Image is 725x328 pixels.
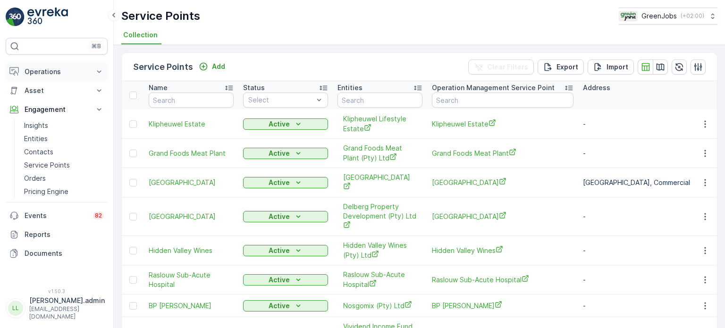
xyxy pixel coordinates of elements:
p: Service Points [121,8,200,24]
div: Toggle Row Selected [129,150,137,157]
p: Active [269,212,290,221]
p: Active [269,301,290,311]
span: Hidden Valley Wines [149,246,234,255]
a: Grand Foods Meat Plant [432,148,573,158]
div: LL [8,301,23,316]
p: Import [607,62,628,72]
div: Toggle Row Selected [129,302,137,310]
p: Insights [24,121,48,130]
button: LL[PERSON_NAME].admin[EMAIL_ADDRESS][DOMAIN_NAME] [6,296,108,320]
button: Asset [6,81,108,100]
a: Raslouw Sub-Acute Hospital [432,275,573,285]
p: Active [269,178,290,187]
a: Grand Foods Meat Plant [149,149,234,158]
a: BP Bara [432,301,573,311]
p: Asset [25,86,89,95]
p: [PERSON_NAME].admin [29,296,105,305]
p: Entities [24,134,48,143]
p: Active [269,119,290,129]
a: Klipheuwel Estate [432,119,573,129]
span: [GEOGRAPHIC_DATA] [343,173,417,192]
a: Nosgomix (Pty) Ltd [343,301,417,311]
a: Ellis Park [149,178,234,187]
span: Klipheuwel Estate [149,119,234,129]
span: BP [PERSON_NAME] [149,301,234,311]
p: GreenJobs [641,11,677,21]
button: Active [243,245,328,256]
span: [GEOGRAPHIC_DATA] [149,178,234,187]
p: Name [149,83,168,93]
p: [EMAIL_ADDRESS][DOMAIN_NAME] [29,305,105,320]
a: Hidden Valley Wines [432,245,573,255]
button: GreenJobs(+02:00) [619,8,717,25]
p: Service Points [133,60,193,74]
p: Operation Management Service Point [432,83,555,93]
div: Toggle Row Selected [129,179,137,186]
p: Address [583,83,610,93]
input: Search [337,93,422,108]
button: Active [243,211,328,222]
p: Orders [24,174,46,183]
p: ⌘B [92,42,101,50]
span: [GEOGRAPHIC_DATA] [149,212,234,221]
input: Search [432,93,573,108]
button: Export [538,59,584,75]
p: ( +02:00 ) [681,12,704,20]
a: Klipheuwel Lifestyle Estate [343,114,417,134]
a: Raslouw Sub-Acute Hospital [343,270,417,289]
span: Grand Foods Meat Plant (Pty) Ltd [343,143,417,163]
span: Raslouw Sub-Acute Hospital [149,270,234,289]
div: Toggle Row Selected [129,247,137,254]
button: Clear Filters [468,59,534,75]
p: Select [248,95,313,105]
span: Collection [123,30,158,40]
button: Operations [6,62,108,81]
p: Active [269,246,290,255]
button: Active [243,300,328,311]
span: [GEOGRAPHIC_DATA] [432,177,573,187]
span: v 1.50.3 [6,288,108,294]
p: Operations [25,67,89,76]
p: Active [269,149,290,158]
div: Toggle Row Selected [129,120,137,128]
p: Documents [25,249,104,258]
p: Reports [25,230,104,239]
a: Queens Gardens [432,211,573,221]
a: Events82 [6,206,108,225]
p: Events [25,211,87,220]
a: Pricing Engine [20,185,108,198]
a: Contacts [20,145,108,159]
p: Status [243,83,265,93]
p: Pricing Engine [24,187,68,196]
span: Hidden Valley Wines (Pty) Ltd [343,241,417,260]
p: Add [212,62,225,71]
img: Green_Jobs_Logo.png [619,11,638,21]
input: Search [149,93,234,108]
button: Active [243,118,328,130]
button: Active [243,177,328,188]
a: Service Points [20,159,108,172]
a: Delberg Property Development (Pty) Ltd [343,202,417,231]
a: Entities [20,132,108,145]
p: Engagement [25,105,89,114]
a: Orders [20,172,108,185]
a: Ellis Park [343,173,417,192]
img: logo_light-DOdMpM7g.png [27,8,68,26]
button: Active [243,274,328,286]
button: Active [243,148,328,159]
p: 82 [95,212,102,219]
p: Export [556,62,578,72]
a: BP Bara [149,301,234,311]
p: Clear Filters [487,62,528,72]
button: Import [588,59,634,75]
p: Active [269,275,290,285]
